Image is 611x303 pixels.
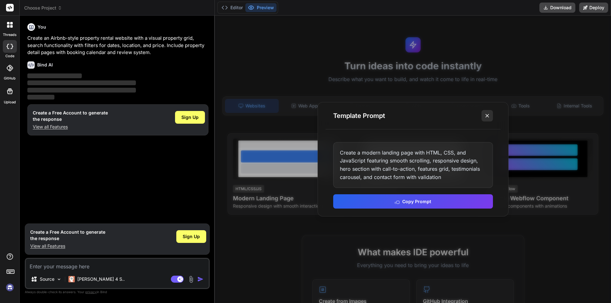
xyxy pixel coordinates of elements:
span: ‌ [27,73,82,78]
img: icon [197,276,204,282]
button: Copy Prompt [333,194,493,209]
span: Choose Project [24,5,62,11]
img: signin [4,282,15,293]
p: [PERSON_NAME] 4 S.. [77,276,125,282]
h1: Create a Free Account to generate the response [33,110,108,122]
p: View all Features [33,124,108,130]
img: Claude 4 Sonnet [68,276,75,282]
span: ‌ [27,80,136,85]
div: Create a modern landing page with HTML, CSS, and JavaScript featuring smooth scrolling, responsiv... [333,142,493,188]
button: Preview [245,3,277,12]
p: View all Features [30,243,105,249]
span: ‌ [27,95,54,100]
span: Sign Up [183,233,200,240]
img: Pick Models [56,277,62,282]
p: Source [40,276,54,282]
h6: Bind AI [37,62,53,68]
p: Create an Airbnb-style property rental website with a visual property grid, search functionality ... [27,35,208,56]
button: Editor [219,3,245,12]
label: Upload [4,100,16,105]
h3: Template Prompt [333,111,385,120]
span: privacy [85,290,97,294]
label: threads [3,32,17,38]
span: Sign Up [181,114,199,121]
button: Download [539,3,575,13]
h6: You [38,24,46,30]
img: attachment [187,276,195,283]
h1: Create a Free Account to generate the response [30,229,105,242]
span: ‌ [27,88,136,93]
label: code [5,53,14,59]
button: Deploy [579,3,608,13]
p: Always double-check its answers. Your in Bind [25,289,210,295]
label: GitHub [4,76,16,81]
